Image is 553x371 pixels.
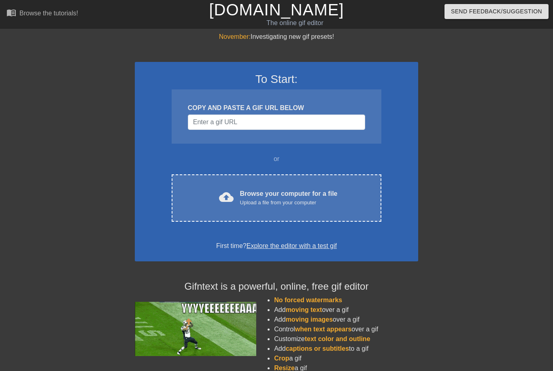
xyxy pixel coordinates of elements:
span: menu_book [6,8,16,17]
div: Browse the tutorials! [19,10,78,17]
a: Browse the tutorials! [6,8,78,20]
span: Send Feedback/Suggestion [451,6,542,17]
a: Explore the editor with a test gif [247,242,337,249]
div: COPY AND PASTE A GIF URL BELOW [188,103,365,113]
a: [DOMAIN_NAME] [209,1,344,19]
span: moving text [286,306,322,313]
h3: To Start: [145,72,408,86]
li: Control over a gif [274,324,418,334]
span: November: [219,33,251,40]
div: Investigating new gif presets! [135,32,418,42]
div: or [156,154,397,164]
span: moving images [286,316,333,323]
span: cloud_upload [219,190,234,204]
div: The online gif editor [188,18,401,28]
span: text color and outline [305,335,370,342]
span: captions or subtitles [286,345,349,352]
div: First time? [145,241,408,251]
div: Upload a file from your computer [240,199,338,207]
button: Send Feedback/Suggestion [445,4,549,19]
span: when text appears [295,326,352,333]
img: football_small.gif [135,302,256,356]
li: Add over a gif [274,305,418,315]
span: Crop [274,355,289,362]
h4: Gifntext is a powerful, online, free gif editor [135,281,418,293]
li: Add over a gif [274,315,418,324]
li: Customize [274,334,418,344]
li: Add to a gif [274,344,418,354]
div: Browse your computer for a file [240,189,338,207]
li: a gif [274,354,418,363]
span: No forced watermarks [274,297,342,303]
input: Username [188,114,365,130]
